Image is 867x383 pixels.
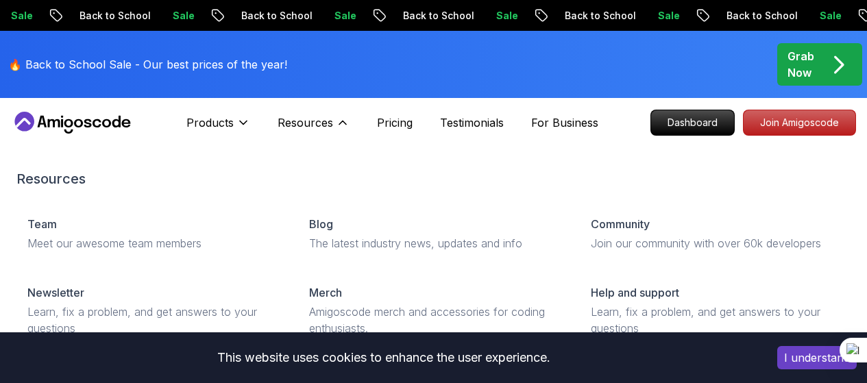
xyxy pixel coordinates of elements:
[27,284,84,301] p: Newsletter
[16,273,287,347] a: NewsletterLearn, fix a problem, and get answers to your questions
[591,304,840,336] p: Learn, fix a problem, and get answers to your questions
[323,9,367,23] p: Sale
[646,9,690,23] p: Sale
[16,205,287,262] a: TeamMeet our awesome team members
[8,56,287,73] p: 🔥 Back to School Sale - Our best prices of the year!
[591,216,650,232] p: Community
[27,216,57,232] p: Team
[161,9,205,23] p: Sale
[808,9,852,23] p: Sale
[27,304,276,336] p: Learn, fix a problem, and get answers to your questions
[298,273,569,347] a: MerchAmigoscode merch and accessories for coding enthusiasts.
[309,235,558,251] p: The latest industry news, updates and info
[440,114,504,131] a: Testimonials
[553,9,646,23] p: Back to School
[16,169,851,188] h2: Resources
[309,304,558,336] p: Amigoscode merch and accessories for coding enthusiasts.
[391,9,485,23] p: Back to School
[309,216,333,232] p: Blog
[68,9,161,23] p: Back to School
[743,110,856,136] a: Join Amigoscode
[715,9,808,23] p: Back to School
[591,284,679,301] p: Help and support
[186,114,250,142] button: Products
[787,48,814,81] p: Grab Now
[309,284,342,301] p: Merch
[651,110,734,135] p: Dashboard
[580,205,851,262] a: CommunityJoin our community with over 60k developers
[298,205,569,262] a: BlogThe latest industry news, updates and info
[650,110,735,136] a: Dashboard
[10,343,757,373] div: This website uses cookies to enhance the user experience.
[744,110,855,135] p: Join Amigoscode
[278,114,350,142] button: Resources
[377,114,413,131] a: Pricing
[777,346,857,369] button: Accept cookies
[230,9,323,23] p: Back to School
[186,114,234,131] p: Products
[580,273,851,347] a: Help and supportLearn, fix a problem, and get answers to your questions
[591,235,840,251] p: Join our community with over 60k developers
[485,9,528,23] p: Sale
[27,235,276,251] p: Meet our awesome team members
[531,114,598,131] a: For Business
[278,114,333,131] p: Resources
